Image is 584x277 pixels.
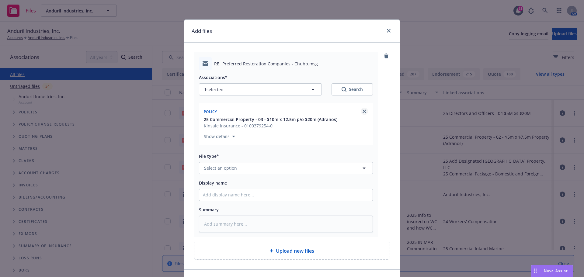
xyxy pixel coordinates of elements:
[204,123,337,129] span: Kinsale Insurance - 0100379254-0
[199,162,373,174] button: Select an option
[204,86,224,93] span: 1 selected
[192,27,212,35] h1: Add files
[199,153,219,159] span: File type*
[199,180,227,186] span: Display name
[276,247,314,254] span: Upload new files
[531,265,539,277] div: Drag to move
[383,52,390,60] a: remove
[204,116,337,123] button: 25 Commercial Property - 03 - $10m x 12.5m p/o $20m (Adranos)
[194,242,390,260] div: Upload new files
[342,87,346,92] svg: Search
[385,27,392,34] a: close
[199,207,219,213] span: Summary
[204,109,217,114] span: Policy
[531,265,573,277] button: Nova Assist
[199,189,373,201] input: Add display name here...
[544,268,568,273] span: Nova Assist
[204,165,237,171] span: Select an option
[342,86,363,92] div: Search
[361,108,368,115] a: close
[332,83,373,95] button: SearchSearch
[214,61,318,67] span: RE_ Preferred Restoration Companies - Chubb.msg
[201,133,238,140] button: Show details
[199,83,322,95] button: 1selected
[199,74,228,80] span: Associations*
